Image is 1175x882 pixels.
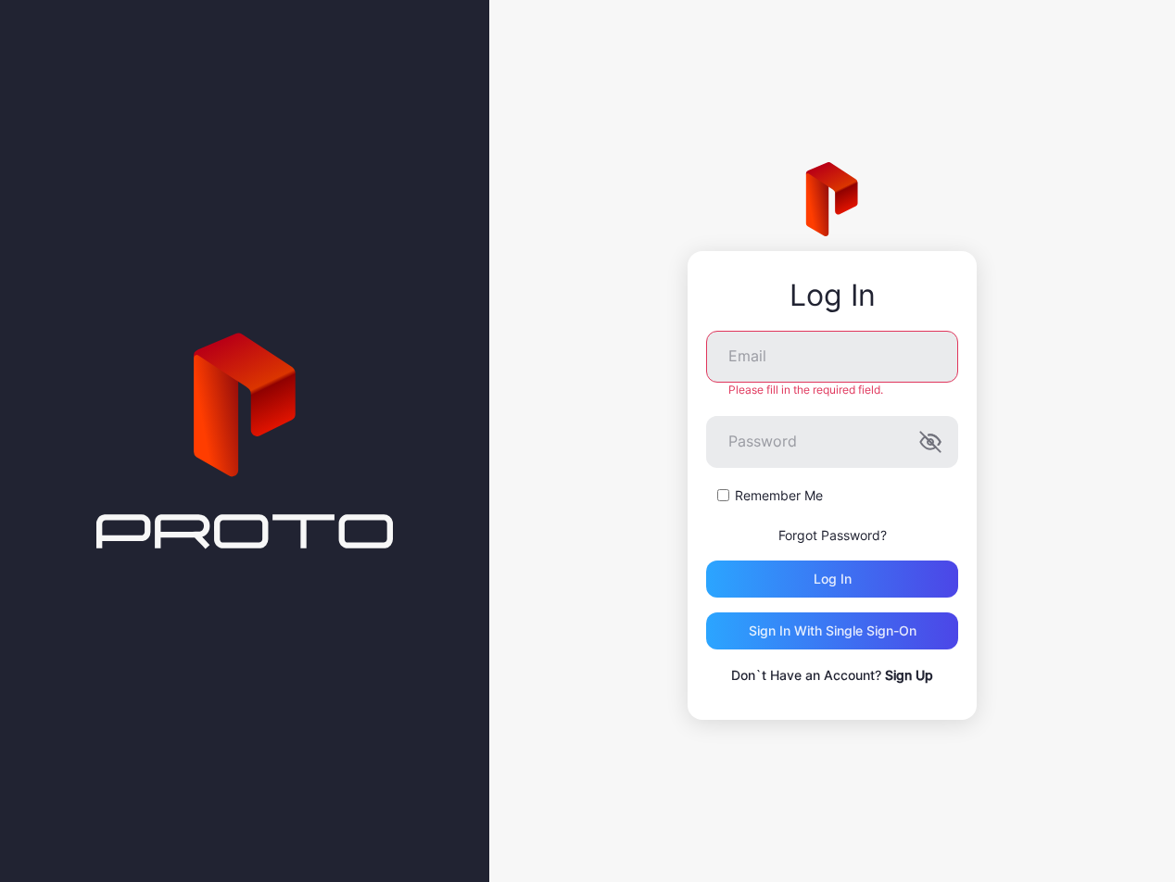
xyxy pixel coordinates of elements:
[706,331,958,383] input: Email
[749,624,916,638] div: Sign in With Single Sign-On
[706,383,958,397] div: Please fill in the required field.
[919,431,941,453] button: Password
[706,664,958,687] p: Don`t Have an Account?
[706,416,958,468] input: Password
[885,667,933,683] a: Sign Up
[706,279,958,312] div: Log In
[814,572,852,586] div: Log in
[735,486,823,505] label: Remember Me
[706,561,958,598] button: Log in
[706,612,958,649] button: Sign in With Single Sign-On
[778,527,887,543] a: Forgot Password?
